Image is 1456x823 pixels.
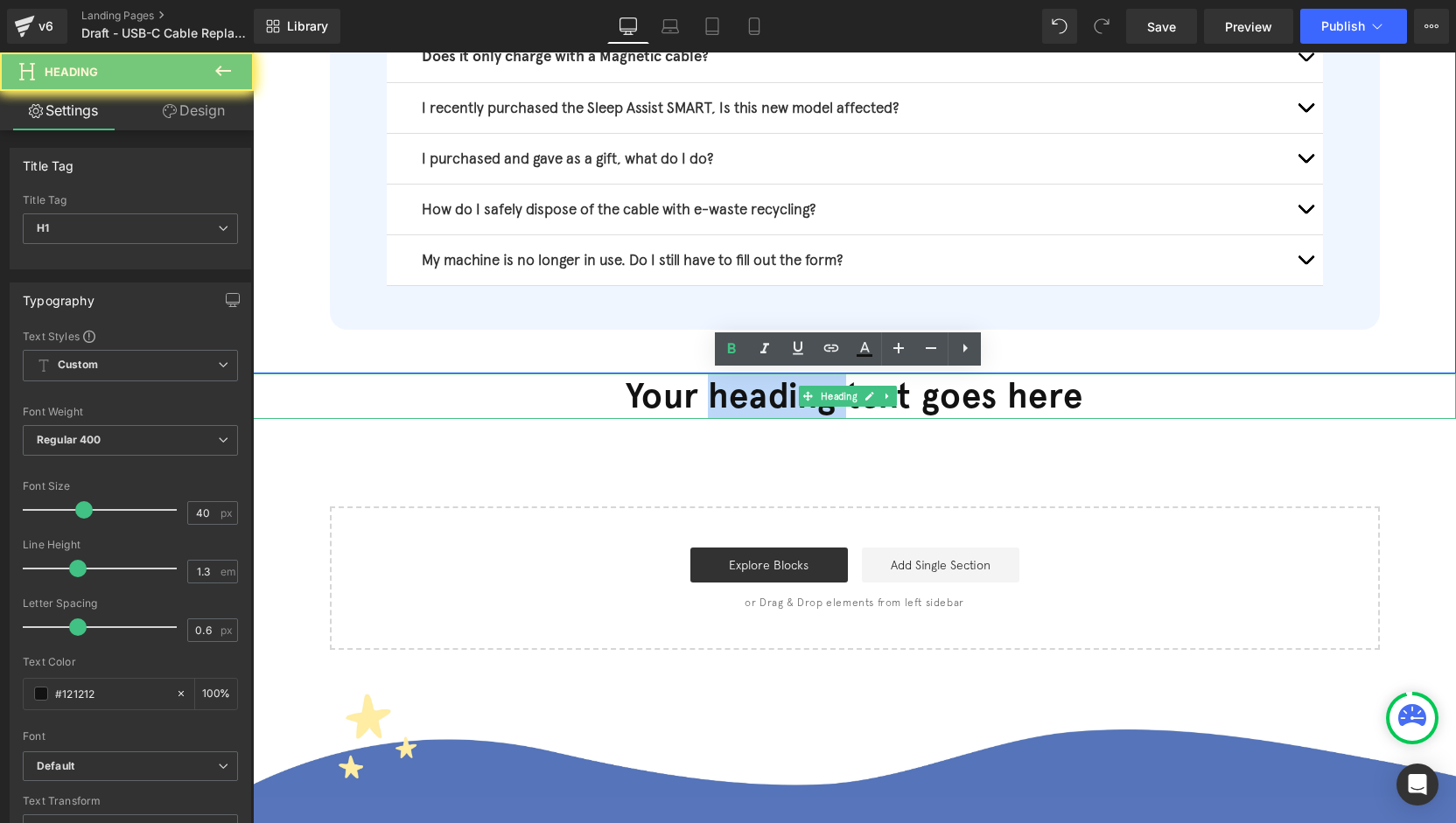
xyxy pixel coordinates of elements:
[195,679,237,709] div: %
[691,9,733,44] a: Tablet
[23,656,238,668] div: Text Color
[169,46,646,64] span: I recently purchased the Sleep Assist SMART, Is this new model affected?
[23,597,238,610] div: Letter Spacing
[169,148,563,165] span: How do I safely dispose of the cable with e-waste recycling?
[58,358,98,373] b: Custom
[169,97,460,115] span: I purchased and gave as a gift, what do I do?
[1147,17,1176,36] span: Save
[23,795,238,807] div: Text Transform
[649,9,691,44] a: Laptop
[23,329,238,343] div: Text Styles
[1321,19,1365,33] span: Publish
[37,759,74,774] i: Default
[23,539,238,551] div: Line Height
[220,566,235,577] span: em
[169,199,590,216] span: My machine is no longer in use. Do I still have to fill out the form?
[45,65,98,79] span: Heading
[35,15,57,38] div: v6
[130,91,257,130] a: Design
[564,333,608,354] span: Heading
[81,9,283,23] a: Landing Pages
[81,26,249,40] span: Draft - USB-C Cable Replacement Program
[220,507,235,519] span: px
[23,730,238,743] div: Font
[23,149,74,173] div: Title Tag
[607,9,649,44] a: Desktop
[254,9,340,44] a: New Library
[626,333,644,354] a: Expand / Collapse
[23,283,94,308] div: Typography
[609,495,766,530] a: Add Single Section
[733,9,775,44] a: Mobile
[7,9,67,44] a: v6
[1225,17,1272,36] span: Preview
[1414,9,1449,44] button: More
[287,18,328,34] span: Library
[37,433,101,446] b: Regular 400
[437,495,595,530] a: Explore Blocks
[220,624,235,636] span: px
[1396,764,1438,806] div: Open Intercom Messenger
[1300,9,1407,44] button: Publish
[1084,9,1119,44] button: Redo
[105,544,1099,556] p: or Drag & Drop elements from left sidebar
[23,406,238,418] div: Font Weight
[55,684,167,703] input: Color
[1042,9,1077,44] button: Undo
[23,194,238,206] div: Title Tag
[37,221,49,234] b: H1
[23,480,238,492] div: Font Size
[1204,9,1293,44] a: Preview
